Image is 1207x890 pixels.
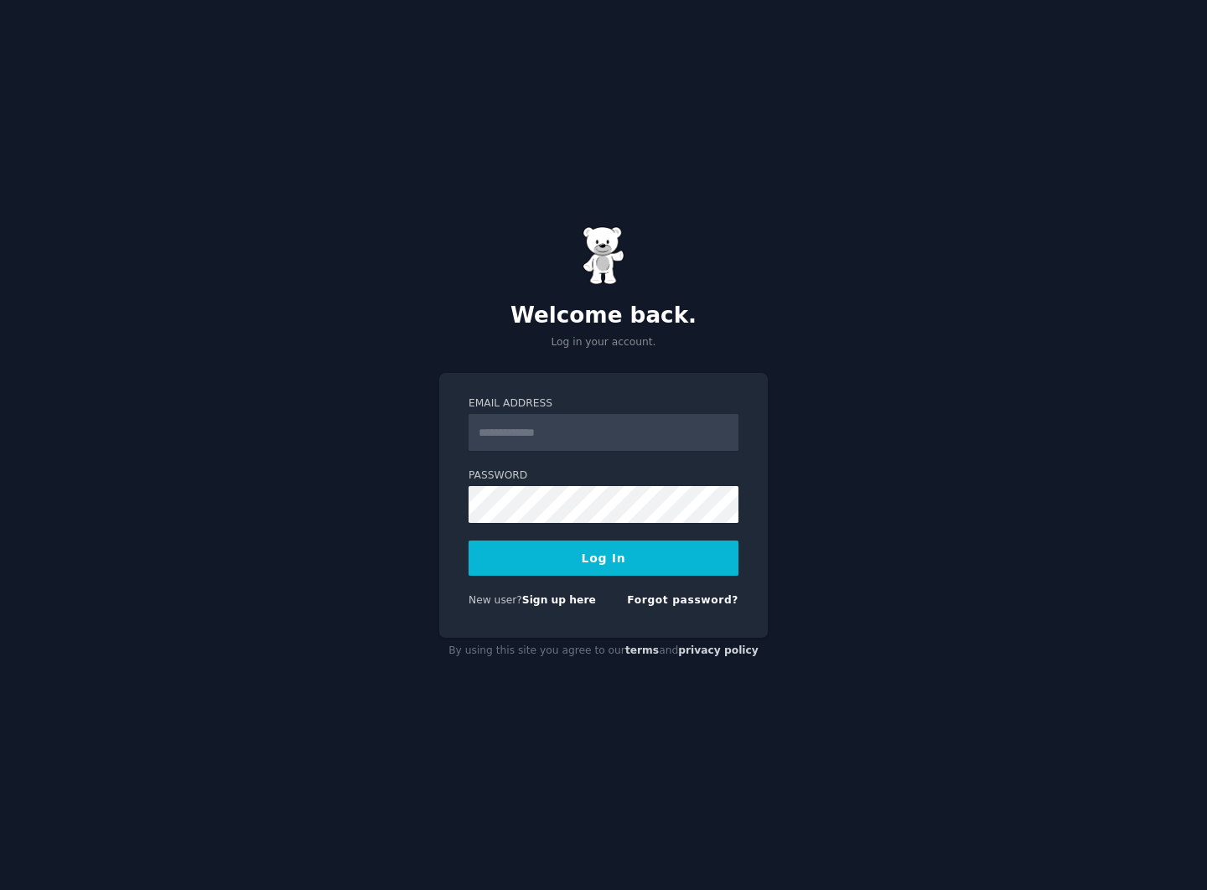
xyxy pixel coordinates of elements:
[469,396,738,411] label: Email Address
[583,226,624,285] img: Gummy Bear
[522,594,596,606] a: Sign up here
[439,638,768,665] div: By using this site you agree to our and
[627,594,738,606] a: Forgot password?
[469,468,738,484] label: Password
[469,594,522,606] span: New user?
[439,335,768,350] p: Log in your account.
[625,644,659,656] a: terms
[469,541,738,576] button: Log In
[439,303,768,329] h2: Welcome back.
[678,644,759,656] a: privacy policy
